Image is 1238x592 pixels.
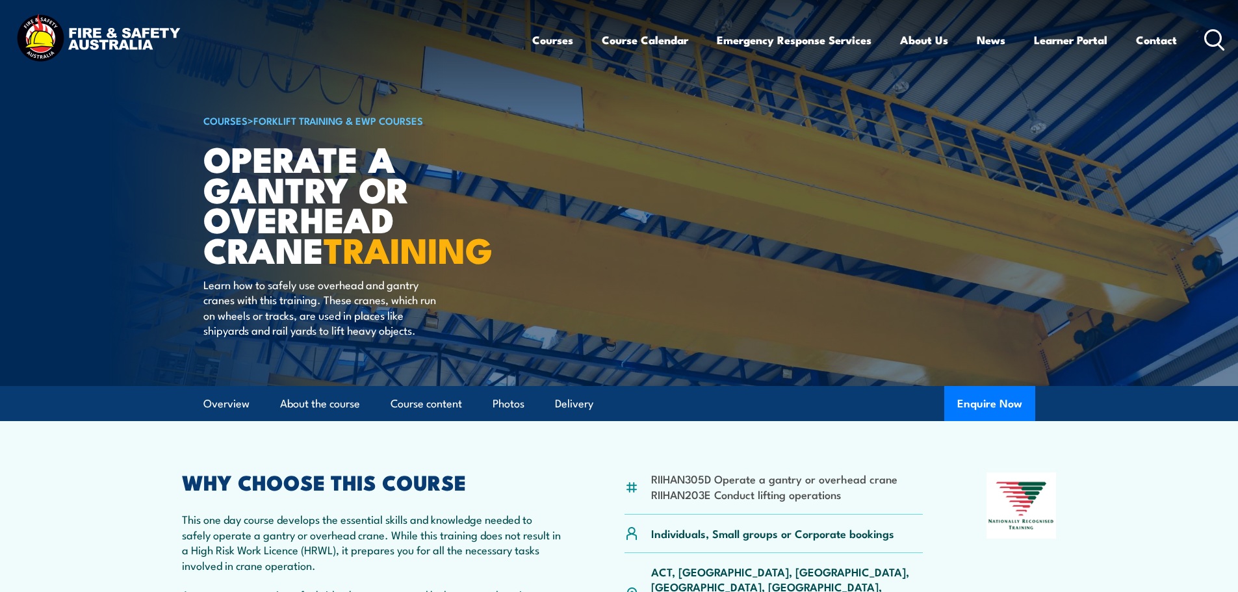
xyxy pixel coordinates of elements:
[391,387,462,421] a: Course content
[651,487,897,502] li: RIIHAN203E Conduct lifting operations
[532,23,573,57] a: Courses
[203,112,524,128] h6: >
[203,113,248,127] a: COURSES
[182,472,561,491] h2: WHY CHOOSE THIS COURSE
[1034,23,1107,57] a: Learner Portal
[944,386,1035,421] button: Enquire Now
[182,511,561,573] p: This one day course develops the essential skills and knowledge needed to safely operate a gantry...
[203,143,524,264] h1: Operate a Gantry or Overhead Crane
[555,387,593,421] a: Delivery
[987,472,1057,539] img: Nationally Recognised Training logo.
[977,23,1005,57] a: News
[253,113,423,127] a: Forklift Training & EWP Courses
[280,387,360,421] a: About the course
[203,387,250,421] a: Overview
[1136,23,1177,57] a: Contact
[324,222,493,276] strong: TRAINING
[651,526,894,541] p: Individuals, Small groups or Corporate bookings
[900,23,948,57] a: About Us
[602,23,688,57] a: Course Calendar
[203,277,441,338] p: Learn how to safely use overhead and gantry cranes with this training. These cranes, which run on...
[651,471,897,486] li: RIIHAN305D Operate a gantry or overhead crane
[717,23,871,57] a: Emergency Response Services
[493,387,524,421] a: Photos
